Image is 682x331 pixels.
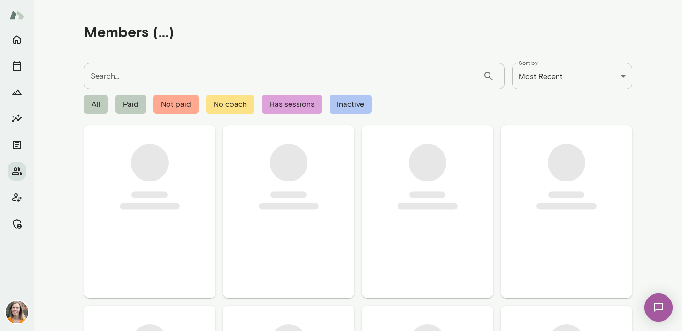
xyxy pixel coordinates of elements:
button: Documents [8,135,26,154]
span: Not paid [153,95,199,114]
img: Carrie Kelly [6,301,28,323]
button: Growth Plan [8,83,26,102]
button: Sessions [8,56,26,75]
span: No coach [206,95,254,114]
span: Inactive [330,95,372,114]
img: Mento [9,6,24,24]
div: Most Recent [512,63,632,89]
button: Manage [8,214,26,233]
button: Client app [8,188,26,207]
span: Paid [115,95,146,114]
h4: Members (...) [84,23,174,40]
button: Home [8,30,26,49]
button: Members [8,162,26,181]
button: Insights [8,109,26,128]
span: All [84,95,108,114]
span: Has sessions [262,95,322,114]
label: Sort by [519,59,538,67]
